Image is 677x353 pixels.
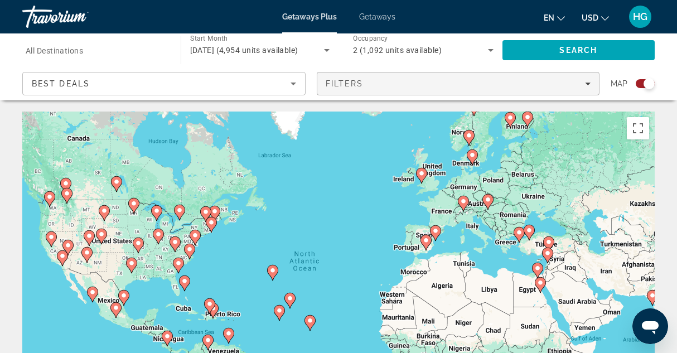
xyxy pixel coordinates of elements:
[632,308,668,344] iframe: Button to launch messaging window
[32,79,90,88] span: Best Deals
[544,13,554,22] span: en
[359,12,395,21] a: Getaways
[32,77,296,90] mat-select: Sort by
[582,9,609,26] button: Change currency
[582,13,598,22] span: USD
[326,79,364,88] span: Filters
[627,117,649,139] button: Toggle fullscreen view
[611,76,627,91] span: Map
[502,40,655,60] button: Search
[626,5,655,28] button: User Menu
[190,46,298,55] span: [DATE] (4,954 units available)
[353,46,442,55] span: 2 (1,092 units available)
[317,72,600,95] button: Filters
[633,11,647,22] span: HG
[353,35,388,42] span: Occupancy
[22,2,134,31] a: Travorium
[544,9,565,26] button: Change language
[282,12,337,21] a: Getaways Plus
[26,46,83,55] span: All Destinations
[26,44,166,57] input: Select destination
[190,35,228,42] span: Start Month
[559,46,597,55] span: Search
